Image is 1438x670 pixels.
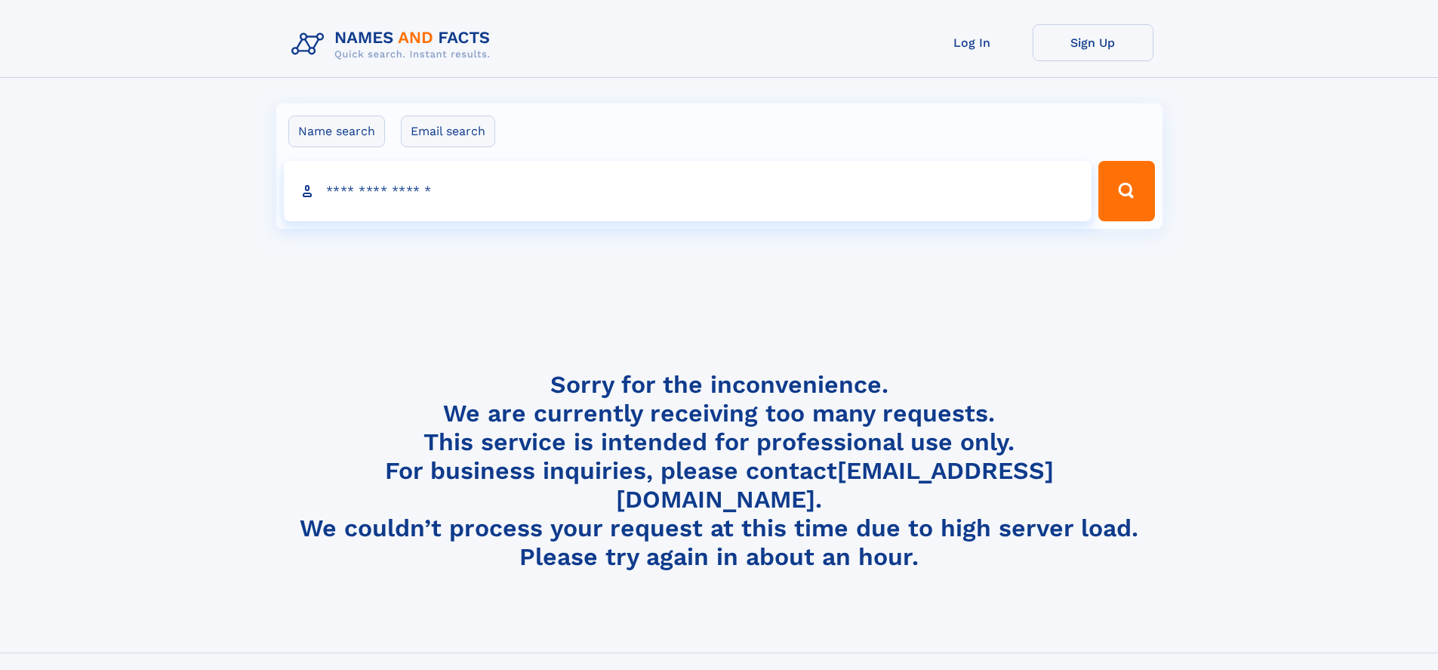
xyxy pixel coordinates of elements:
[912,24,1033,61] a: Log In
[616,456,1054,514] a: [EMAIL_ADDRESS][DOMAIN_NAME]
[401,116,495,147] label: Email search
[1098,161,1154,221] button: Search Button
[1033,24,1153,61] a: Sign Up
[288,116,385,147] label: Name search
[284,161,1092,221] input: search input
[285,370,1153,572] h4: Sorry for the inconvenience. We are currently receiving too many requests. This service is intend...
[285,24,503,65] img: Logo Names and Facts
